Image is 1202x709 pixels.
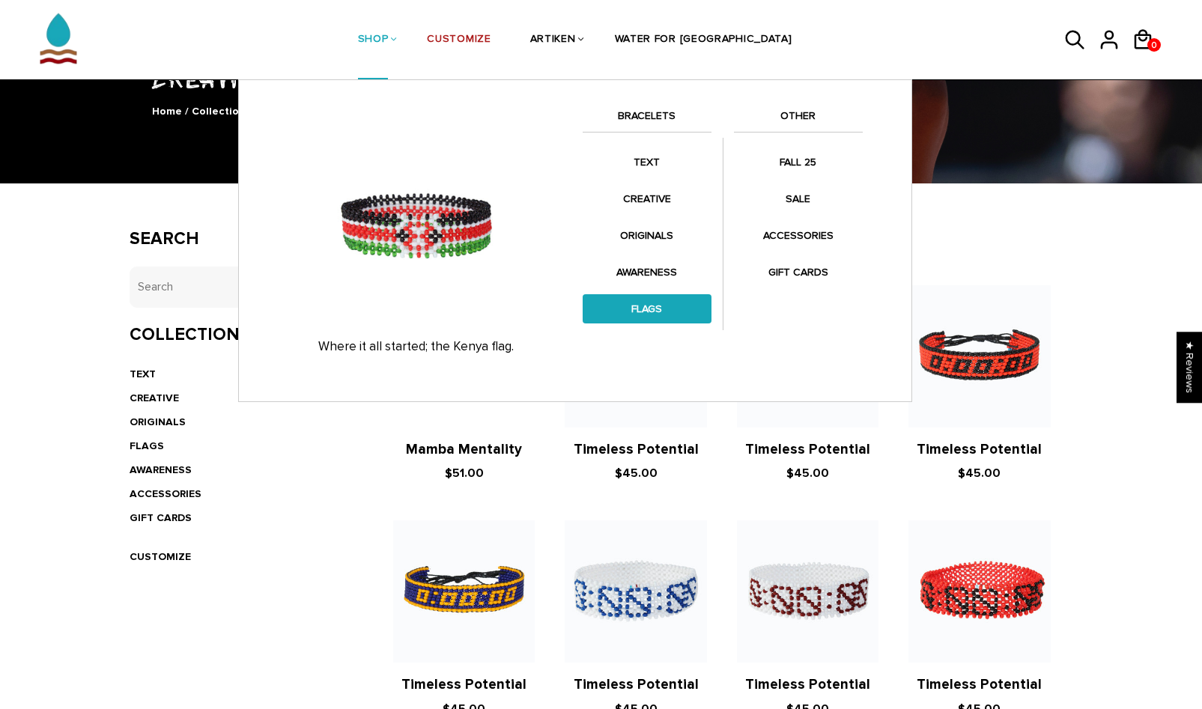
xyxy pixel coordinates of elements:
a: FALL 25 [734,147,863,177]
h3: Search [130,228,349,250]
a: Timeless Potential [745,441,870,458]
span: 0 [1147,36,1161,55]
p: Where it all started; the Kenya flag. [265,339,568,354]
a: ACCESSORIES [734,221,863,250]
a: FLAGS [130,439,164,452]
span: $51.00 [445,466,484,481]
a: ORIGINALS [583,221,711,250]
a: FLAGS [583,294,711,323]
span: $45.00 [615,466,658,481]
a: GIFT CARDS [734,258,863,287]
a: CUSTOMIZE [130,550,191,563]
a: TEXT [583,147,711,177]
span: / [185,105,189,118]
span: $45.00 [958,466,1001,481]
a: GIFT CARDS [130,511,192,524]
a: ACCESSORIES [130,487,201,500]
a: CUSTOMIZE [427,1,491,80]
a: AWARENESS [130,463,192,476]
a: Timeless Potential [574,676,699,693]
a: SHOP [358,1,389,80]
a: Mamba Mentality [406,441,522,458]
h3: Collections [130,324,349,346]
a: ARTIKEN [530,1,576,80]
a: ORIGINALS [130,416,186,428]
a: Home [152,105,182,118]
a: 0 [1147,38,1161,52]
a: AWARENESS [583,258,711,287]
a: Timeless Potential [917,676,1042,693]
div: Click to open Judge.me floating reviews tab [1177,332,1202,403]
a: CREATIVE [130,392,179,404]
a: Timeless Potential [574,441,699,458]
a: Timeless Potential [401,676,526,693]
a: WATER FOR [GEOGRAPHIC_DATA] [615,1,792,80]
a: Timeless Potential [917,441,1042,458]
a: BRACELETS [583,107,711,133]
a: OTHER [734,107,863,133]
span: $45.00 [786,466,829,481]
a: TEXT [130,368,156,380]
a: CREATIVE [583,184,711,213]
a: Timeless Potential [745,676,870,693]
a: SALE [734,184,863,213]
a: Collections [192,105,250,118]
input: Search [130,267,349,308]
